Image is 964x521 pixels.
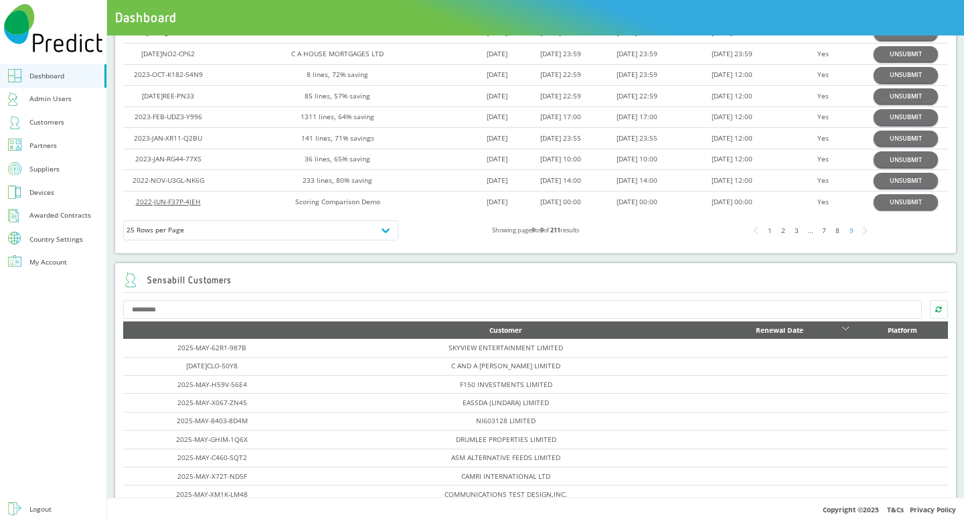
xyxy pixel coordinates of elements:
[874,131,938,146] button: UNSUBMIT
[4,4,102,52] img: Predict Mobile
[451,361,560,370] a: C AND A [PERSON_NAME] LIMITED
[29,92,72,105] div: Admin Users
[910,505,956,514] a: Privacy Policy
[712,112,752,121] a: [DATE] 12:00
[136,197,201,206] a: 2022-JUN-F37P-4JEH
[887,505,904,514] a: T&Cs
[874,88,938,104] button: UNSUBMIT
[540,226,544,234] b: 9
[177,471,247,481] a: 2025-MAY-X72T-ND5F
[177,398,247,407] a: 2025-MAY-X067-ZN45
[617,133,657,143] a: [DATE] 23:55
[817,154,829,163] a: Yes
[107,498,964,521] div: Copyright © 2025
[540,49,581,58] a: [DATE] 23:59
[29,236,83,242] div: Country Settings
[177,343,246,352] a: 2025-MAY-62R1-987B
[817,49,829,58] a: Yes
[463,398,549,407] a: EASSDA (LINDARA) LIMITED
[176,490,248,499] a: 2025-MAY-XM1K-LM48
[487,91,507,100] a: [DATE]
[29,209,91,222] div: Awarded Contracts
[817,91,829,100] a: Yes
[762,224,776,237] div: 1
[487,175,507,185] a: [DATE]
[309,324,704,337] div: Customer
[134,133,202,143] a: 2023-JAN-XR11-Q2BU
[540,154,581,163] a: [DATE] 10:00
[817,175,829,185] a: Yes
[449,343,563,352] a: SKYVIEW ENTERTAINMENT LIMITED
[790,224,803,237] div: 3
[874,67,938,82] button: UNSUBMIT
[29,70,64,82] div: Dashboard
[540,197,581,206] a: [DATE] 00:00
[817,112,829,121] a: Yes
[398,224,673,236] div: Showing page to of results
[303,175,372,185] a: 233 lines, 80% saving
[617,91,657,100] a: [DATE] 22:59
[874,109,938,125] button: UNSUBMIT
[874,194,938,210] button: UNSUBMIT
[712,70,752,79] a: [DATE] 12:00
[532,226,535,234] b: 9
[451,453,560,462] a: ASM ALTERNATIVE FEEDS LIMITED
[712,175,752,185] a: [DATE] 12:00
[540,91,581,100] a: [DATE] 22:59
[135,154,202,163] a: 2023-JAN-RG44-77XS
[804,224,817,237] div: ...
[487,133,507,143] a: [DATE]
[176,435,248,444] a: 2025-MAY-GHIM-1Q6X
[487,70,507,79] a: [DATE]
[134,70,203,79] a: 2023-OCT-K182-54N9
[133,175,204,185] a: 2022-NOV-U3GL-NK6G
[177,380,247,389] a: 2025-MAY-H59V-56E4
[301,133,374,143] a: 141 lines, 71% savings
[617,112,657,121] a: [DATE] 17:00
[141,49,195,58] a: [DATE]NO2-CP62
[29,256,67,269] div: My Account
[29,503,52,516] div: Logout
[476,416,536,425] a: NI603128 LIMITED
[874,151,938,167] button: UNSUBMIT
[817,197,829,206] a: Yes
[127,224,395,236] div: 25 Rows per Page
[712,49,752,58] a: [DATE] 23:59
[305,91,370,100] a: 85 lines, 57% saving
[817,133,829,143] a: Yes
[874,46,938,62] button: UNSUBMIT
[135,112,202,121] a: 2023-FEB-UDZ3-Y996
[456,435,556,444] a: DRUMLEE PROPERTIES LIMITED
[617,70,657,79] a: [DATE] 23:59
[865,324,940,337] div: Platform
[307,70,368,79] a: 8 lines, 72% saving
[712,154,752,163] a: [DATE] 12:00
[142,91,194,100] a: [DATE]REE-PN33
[817,70,829,79] a: Yes
[461,471,550,481] a: CAMRI INTERNATIONAL LTD
[831,224,844,237] div: 8
[617,49,657,58] a: [DATE] 23:59
[720,324,839,337] div: Renewal Date
[305,154,370,163] a: 36 lines, 65% saving
[487,49,507,58] a: [DATE]
[177,453,247,462] a: 2025-MAY-C460-SQT2
[777,224,790,237] div: 2
[123,273,232,287] h2: Sensabill Customers
[186,361,238,370] a: [DATE]CLO-50Y8
[295,197,380,206] a: Scoring Comparison Demo
[177,416,248,425] a: 2025-MAY-8403-8D4M
[540,112,581,121] a: [DATE] 17:00
[845,224,858,237] div: 9
[445,490,567,499] a: COMMUNICATIONS TEST DESIGN,INC.
[29,139,57,152] div: Partners
[617,154,657,163] a: [DATE] 10:00
[617,197,657,206] a: [DATE] 00:00
[712,133,752,143] a: [DATE] 12:00
[540,133,581,143] a: [DATE] 23:55
[301,112,374,121] a: 1311 lines, 64% saving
